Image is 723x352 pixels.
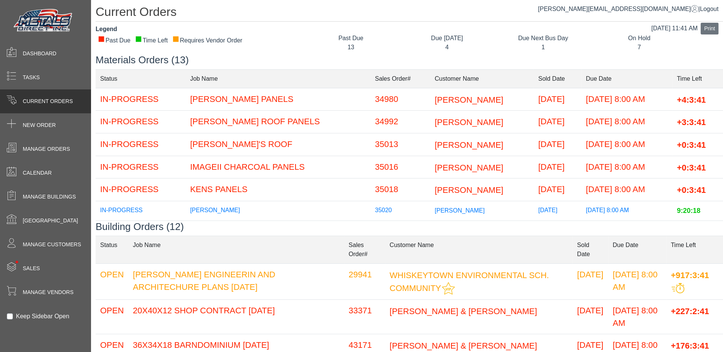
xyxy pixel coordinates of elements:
td: 35020 [370,201,430,221]
span: Logout [700,6,718,12]
h3: Materials Orders (13) [96,54,723,66]
td: IN-PROGRESS [96,156,185,178]
td: Job Name [185,69,370,88]
td: Sales Order# [344,236,385,263]
td: [DATE] 8:00 AM [581,88,672,111]
td: Status [96,69,185,88]
span: +0:3:41 [677,185,706,195]
td: 34980 [370,88,430,111]
td: [DATE] [572,299,608,334]
td: 35016 [370,156,430,178]
td: Sold Date [572,236,608,263]
td: 29941 [344,263,385,299]
div: Requires Vendor Order [172,36,242,45]
div: 7 [597,43,681,52]
td: Sales Order# [370,69,430,88]
td: 33371 [344,299,385,334]
img: This order should be prioritized [671,283,684,293]
span: Manage Vendors [23,288,74,296]
div: ■ [172,36,179,41]
td: [PERSON_NAME] ENGINEERIN AND ARCHITECHURE PLANS [DATE] [128,263,344,299]
td: IMAGEII CHARCOAL PANELS [185,156,370,178]
td: 34992 [370,111,430,133]
span: Calendar [23,169,52,177]
td: OPEN [96,263,128,299]
td: Time Left [672,69,723,88]
span: +0:3:41 [677,140,706,150]
span: [PERSON_NAME] & [PERSON_NAME] [390,341,537,350]
span: WHISKEYTOWN ENVIRONMENTAL SCH. COMMUNITY [390,270,549,293]
span: Manage Orders [23,145,70,153]
div: 4 [405,43,489,52]
td: [PERSON_NAME]'S ROOF [185,133,370,156]
td: [DATE] 8:00 AM [581,201,672,221]
td: Customer Name [430,69,534,88]
td: IN-PROGRESS [96,133,185,156]
td: IN-PROGRESS [96,178,185,201]
div: Past Due [308,34,393,43]
span: [PERSON_NAME] [435,140,503,150]
button: Print [701,23,718,34]
img: Metals Direct Inc Logo [11,7,76,35]
strong: Legend [96,26,117,32]
a: [PERSON_NAME][EMAIL_ADDRESS][DOMAIN_NAME] [538,6,698,12]
img: This customer should be prioritized [442,282,455,295]
div: 1 [501,43,585,52]
span: Dashboard [23,50,57,58]
td: [DATE] 8:00 AM [581,178,672,201]
span: +0:3:41 [677,163,706,172]
span: [PERSON_NAME] [435,117,503,127]
div: Time Left [135,36,168,45]
span: +227:2:41 [671,306,709,316]
span: +3:3:41 [677,117,706,127]
td: Status [96,236,128,263]
span: [PERSON_NAME] [435,95,503,104]
span: +176:3:41 [671,341,709,350]
span: [DATE] 11:41 AM [651,25,698,31]
td: Customer Name [385,236,572,263]
h3: Building Orders (12) [96,221,723,233]
span: • [7,250,27,274]
span: [PERSON_NAME] [435,185,503,195]
div: Due [DATE] [405,34,489,43]
span: Sales [23,264,40,272]
h1: Current Orders [96,5,723,22]
td: [DATE] [534,178,582,201]
span: 9:20:18 [677,207,700,214]
td: Sold Date [534,69,582,88]
td: 20X40X12 SHOP CONTRACT [DATE] [128,299,344,334]
span: +917:3:41 [671,270,709,280]
div: ■ [135,36,142,41]
span: [PERSON_NAME] [435,163,503,172]
td: Job Name [128,236,344,263]
div: | [538,5,718,14]
td: IN-PROGRESS [96,88,185,111]
td: Due Date [608,236,666,263]
td: [PERSON_NAME] ROOF PANELS [185,111,370,133]
td: 35018 [370,178,430,201]
span: [PERSON_NAME] [435,207,485,214]
label: Keep Sidebar Open [16,312,69,321]
td: [DATE] 8:00 AM [608,299,666,334]
span: +4:3:41 [677,95,706,104]
td: [DATE] [534,156,582,178]
td: 35013 [370,133,430,156]
td: Time Left [666,236,723,263]
span: Current Orders [23,97,73,105]
span: New Order [23,121,56,129]
span: [PERSON_NAME] & [PERSON_NAME] [390,306,537,316]
span: Manage Buildings [23,193,76,201]
div: Due Next Bus Day [501,34,585,43]
td: [PERSON_NAME] PANELS [185,88,370,111]
td: Due Date [581,69,672,88]
td: [DATE] [572,263,608,299]
td: KENS PANELS [185,178,370,201]
td: [DATE] [534,111,582,133]
td: [DATE] 8:00 AM [608,263,666,299]
span: [GEOGRAPHIC_DATA] [23,217,78,225]
div: 13 [308,43,393,52]
span: Tasks [23,74,40,81]
td: [DATE] [534,88,582,111]
td: [DATE] [534,133,582,156]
